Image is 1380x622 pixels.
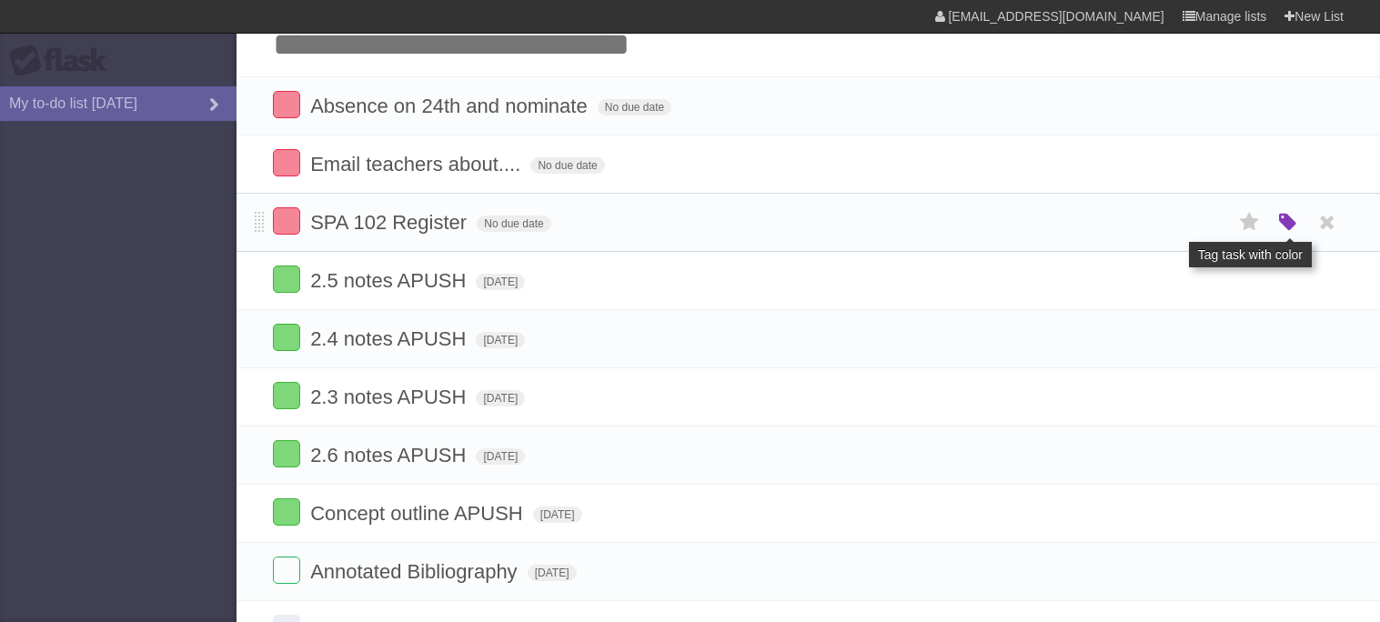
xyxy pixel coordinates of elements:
[598,99,671,115] span: No due date
[273,324,300,351] label: Done
[477,216,550,232] span: No due date
[310,502,528,525] span: Concept outline APUSH
[310,560,522,583] span: Annotated Bibliography
[310,211,471,234] span: SPA 102 Register
[476,332,525,348] span: [DATE]
[476,274,525,290] span: [DATE]
[476,448,525,465] span: [DATE]
[273,149,300,176] label: Done
[273,91,300,118] label: Done
[310,386,470,408] span: 2.3 notes APUSH
[533,507,582,523] span: [DATE]
[528,565,577,581] span: [DATE]
[310,444,470,466] span: 2.6 notes APUSH
[273,498,300,526] label: Done
[310,269,470,292] span: 2.5 notes APUSH
[9,45,118,77] div: Flask
[310,153,525,176] span: Email teachers about....
[310,95,592,117] span: Absence on 24th and nominate
[273,557,300,584] label: Done
[310,327,470,350] span: 2.4 notes APUSH
[273,440,300,467] label: Done
[273,382,300,409] label: Done
[530,157,604,174] span: No due date
[273,266,300,293] label: Done
[1233,207,1267,237] label: Star task
[273,207,300,235] label: Done
[476,390,525,406] span: [DATE]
